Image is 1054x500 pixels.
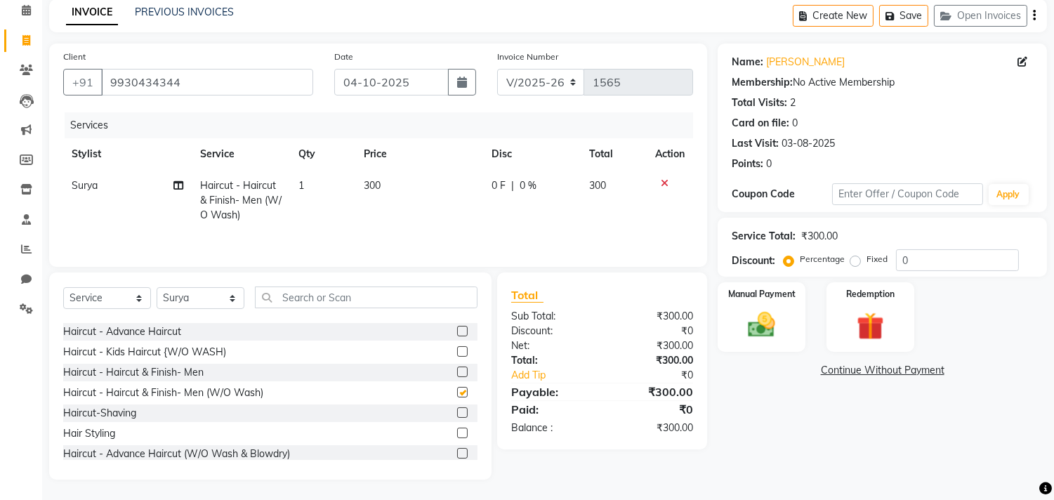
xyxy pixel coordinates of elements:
[732,136,779,151] div: Last Visit:
[65,112,704,138] div: Services
[879,5,928,27] button: Save
[602,309,704,324] div: ₹300.00
[520,178,536,193] span: 0 %
[934,5,1027,27] button: Open Invoices
[501,421,602,435] div: Balance :
[63,51,86,63] label: Client
[989,184,1029,205] button: Apply
[848,309,892,343] img: _gift.svg
[602,401,704,418] div: ₹0
[355,138,483,170] th: Price
[581,138,647,170] th: Total
[63,386,263,400] div: Haircut - Haircut & Finish- Men (W/O Wash)
[63,345,226,360] div: Haircut - Kids Haircut {W/O WASH)
[846,288,895,301] label: Redemption
[501,368,619,383] a: Add Tip
[290,138,355,170] th: Qty
[200,179,282,221] span: Haircut - Haircut & Finish- Men (W/O Wash)
[135,6,234,18] a: PREVIOUS INVOICES
[732,157,763,171] div: Points:
[63,365,204,380] div: Haircut - Haircut & Finish- Men
[501,353,602,368] div: Total:
[732,187,832,202] div: Coupon Code
[589,179,606,192] span: 300
[732,96,787,110] div: Total Visits:
[782,136,835,151] div: 03-08-2025
[298,179,304,192] span: 1
[511,288,544,303] span: Total
[63,406,136,421] div: Haircut-Shaving
[732,75,793,90] div: Membership:
[602,338,704,353] div: ₹300.00
[732,116,789,131] div: Card on file:
[800,253,845,265] label: Percentage
[364,179,381,192] span: 300
[192,138,290,170] th: Service
[790,96,796,110] div: 2
[501,309,602,324] div: Sub Total:
[602,353,704,368] div: ₹300.00
[867,253,888,265] label: Fixed
[619,368,704,383] div: ₹0
[739,309,784,341] img: _cash.svg
[63,69,103,96] button: +91
[602,383,704,400] div: ₹300.00
[334,51,353,63] label: Date
[766,55,845,70] a: [PERSON_NAME]
[792,116,798,131] div: 0
[793,5,874,27] button: Create New
[732,229,796,244] div: Service Total:
[492,178,506,193] span: 0 F
[255,287,477,308] input: Search or Scan
[501,324,602,338] div: Discount:
[63,324,181,339] div: Haircut - Advance Haircut
[501,383,602,400] div: Payable:
[766,157,772,171] div: 0
[63,138,192,170] th: Stylist
[511,178,514,193] span: |
[720,363,1044,378] a: Continue Without Payment
[801,229,838,244] div: ₹300.00
[602,324,704,338] div: ₹0
[483,138,581,170] th: Disc
[63,426,115,441] div: Hair Styling
[602,421,704,435] div: ₹300.00
[72,179,98,192] span: Surya
[732,254,775,268] div: Discount:
[647,138,693,170] th: Action
[501,401,602,418] div: Paid:
[101,69,313,96] input: Search by Name/Mobile/Email/Code
[728,288,796,301] label: Manual Payment
[832,183,982,205] input: Enter Offer / Coupon Code
[732,55,763,70] div: Name:
[501,338,602,353] div: Net:
[63,447,290,461] div: Haircut - Advance Haircut (W/O Wash & Blowdry)
[732,75,1033,90] div: No Active Membership
[497,51,558,63] label: Invoice Number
